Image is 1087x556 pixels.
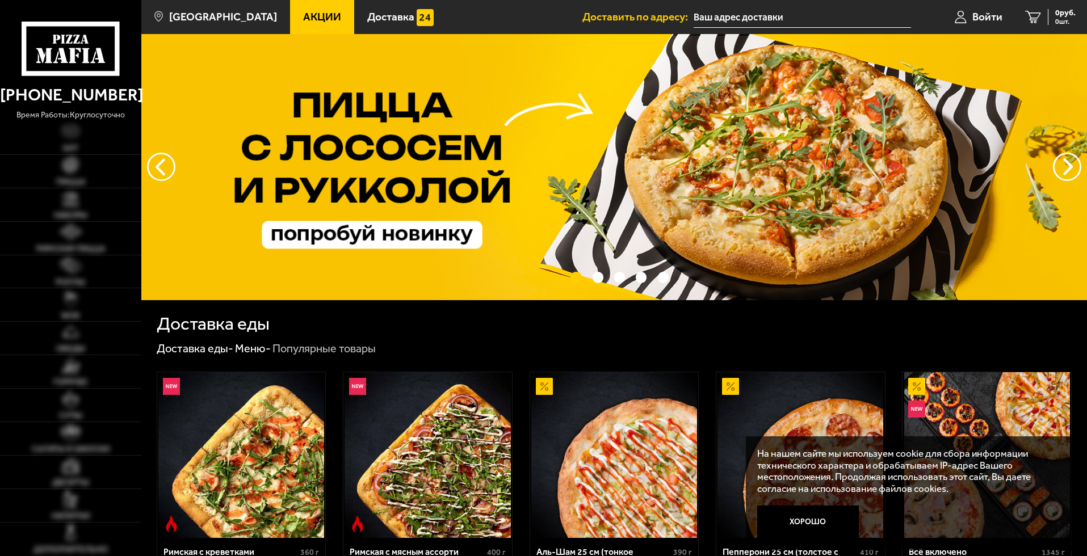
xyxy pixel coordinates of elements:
[417,9,434,26] img: 15daf4d41897b9f0e9f617042186c801.svg
[722,378,739,395] img: Акционный
[343,372,512,538] a: НовинкаОстрое блюдоРимская с мясным ассорти
[1053,153,1081,181] button: предыдущий
[582,11,694,22] span: Доставить по адресу:
[908,378,925,395] img: Акционный
[53,378,87,386] span: Горячее
[272,342,376,356] div: Популярные товары
[163,516,180,533] img: Острое блюдо
[530,372,699,538] a: АкционныйАль-Шам 25 см (тонкое тесто)
[52,478,89,487] span: Десерты
[717,372,883,538] img: Пепперони 25 см (толстое с сыром)
[349,378,366,395] img: Новинка
[303,11,341,22] span: Акции
[757,506,859,540] button: Хорошо
[593,272,603,283] button: точки переключения
[56,178,85,186] span: Пицца
[972,11,1002,22] span: Войти
[157,315,270,333] h1: Доставка еды
[147,153,175,181] button: следующий
[36,245,105,253] span: Римская пицца
[54,211,87,220] span: Наборы
[716,372,885,538] a: АкционныйПепперони 25 см (толстое с сыром)
[1055,9,1076,17] span: 0 руб.
[52,512,90,520] span: Напитки
[658,272,669,283] button: точки переключения
[908,401,925,418] img: Новинка
[56,344,85,353] span: Обеды
[59,411,82,420] span: Супы
[169,11,277,22] span: [GEOGRAPHIC_DATA]
[636,272,647,283] button: точки переключения
[33,545,108,554] span: Дополнительно
[367,11,414,22] span: Доставка
[349,516,366,533] img: Острое блюдо
[904,372,1070,538] img: Всё включено
[62,144,78,153] span: Хит
[570,272,581,283] button: точки переключения
[56,278,85,287] span: Роллы
[531,372,697,538] img: Аль-Шам 25 см (тонкое тесто)
[694,7,911,28] input: Ваш адрес доставки
[163,378,180,395] img: Новинка
[345,372,510,538] img: Римская с мясным ассорти
[903,372,1071,538] a: АкционныйНовинкаВсё включено
[235,342,271,355] a: Меню-
[757,448,1054,495] p: На нашем сайте мы используем cookie для сбора информации технического характера и обрабатываем IP...
[1055,18,1076,25] span: 0 шт.
[32,445,110,453] span: Салаты и закуски
[61,311,80,320] span: WOK
[536,378,553,395] img: Акционный
[157,372,326,538] a: НовинкаОстрое блюдоРимская с креветками
[158,372,324,538] img: Римская с креветками
[614,272,625,283] button: точки переключения
[157,342,233,355] a: Доставка еды-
